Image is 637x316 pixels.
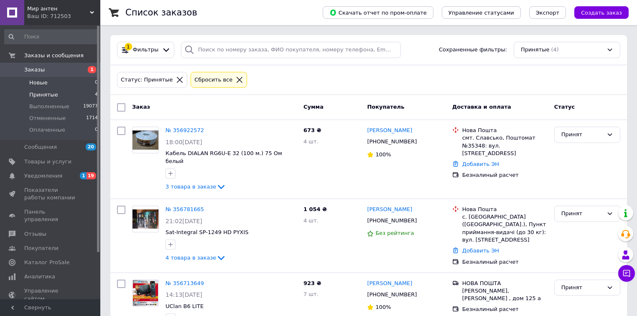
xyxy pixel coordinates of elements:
span: Уведомления [24,172,62,180]
span: 673 ₴ [303,127,321,133]
a: № 356922572 [166,127,204,133]
span: Новые [29,79,48,87]
span: Покупатель [367,104,404,110]
span: Сумма [303,104,324,110]
span: 19 [87,172,96,179]
span: Принятые [521,46,550,54]
div: Нова Пошта [462,127,548,134]
div: Сбросить все [193,76,234,84]
div: [PERSON_NAME], [PERSON_NAME] , дом 125 а [462,287,548,302]
span: Без рейтинга [375,230,414,236]
span: 4 [95,91,98,99]
span: 3 товара в заказе [166,183,216,190]
button: Скачать отчет по пром-оплате [323,6,433,19]
span: 21:02[DATE] [166,218,202,224]
span: Заказ [132,104,150,110]
span: 1714 [86,115,98,122]
span: Показатели работы компании [24,186,77,201]
span: Аналитика [24,273,55,280]
span: Экспорт [536,10,559,16]
span: [PHONE_NUMBER] [367,138,417,145]
a: Добавить ЭН [462,161,499,167]
span: Статус [554,104,575,110]
span: 1 054 ₴ [303,206,327,212]
div: Принят [561,130,603,139]
img: Фото товару [133,280,158,306]
span: Скачать отчет по пром-оплате [329,9,427,16]
div: с. [GEOGRAPHIC_DATA] ([GEOGRAPHIC_DATA].), Пункт приймання-видачі (до 30 кг): вул. [STREET_ADDRESS] [462,213,548,244]
span: 7 шт. [303,291,318,297]
span: Товары и услуги [24,158,71,166]
span: Заказы и сообщения [24,52,84,59]
button: Создать заказ [574,6,629,19]
input: Поиск [4,29,99,44]
a: Sat-Integral SP-1249 HD PYXIS [166,229,249,235]
button: Управление статусами [442,6,521,19]
a: Фото товару [132,206,159,232]
span: 923 ₴ [303,280,321,286]
span: Сообщения [24,143,57,151]
h1: Список заказов [125,8,197,18]
div: Ваш ID: 712503 [27,13,100,20]
a: Создать заказ [566,9,629,15]
div: Безналиный расчет [462,306,548,313]
input: Поиск по номеру заказа, ФИО покупателя, номеру телефона, Email, номеру накладной [181,42,401,58]
span: Управление сайтом [24,287,77,302]
span: Создать заказ [581,10,622,16]
button: Экспорт [529,6,566,19]
span: 4 шт. [303,138,318,145]
a: UClan B6 LITE [166,303,204,309]
span: 100% [375,151,391,158]
span: Мир антен [27,5,90,13]
a: [PERSON_NAME] [367,206,412,214]
span: 4 товара в заказе [166,255,216,261]
a: 3 товара в заказе [166,183,226,190]
span: 1 [80,172,87,179]
span: Заказы [24,66,45,74]
div: Принят [561,209,603,218]
span: [PHONE_NUMBER] [367,217,417,224]
span: Отмененные [29,115,66,122]
a: [PERSON_NAME] [367,280,412,288]
a: [PERSON_NAME] [367,127,412,135]
span: Принятые [29,91,58,99]
span: Выполненные [29,103,69,110]
div: Статус: Принятые [119,76,174,84]
span: (4) [551,46,559,53]
span: Отзывы [24,230,46,238]
a: Фото товару [132,280,159,306]
div: Безналиный расчет [462,171,548,179]
span: 0 [95,126,98,134]
span: 19077 [83,103,98,110]
span: Фильтры [133,46,159,54]
span: Панель управления [24,208,77,223]
img: Фото товару [132,130,158,150]
span: 18:00[DATE] [166,139,202,145]
span: 1 [88,66,96,73]
span: 0 [95,79,98,87]
span: 4 шт. [303,217,318,224]
span: Доставка и оплата [452,104,511,110]
a: Кабель DIALAN RG6U-E 32 (100 м.) 75 Ом белый [166,150,282,164]
span: Оплаченные [29,126,65,134]
span: 14:13[DATE] [166,291,202,298]
div: Безналиный расчет [462,258,548,266]
a: № 356781665 [166,206,204,212]
span: Каталог ProSale [24,259,69,266]
div: НОВА ПОШТА [462,280,548,287]
div: Принят [561,283,603,292]
div: Нова Пошта [462,206,548,213]
span: Покупатели [24,245,59,252]
span: 100% [375,304,391,310]
div: 1 [125,43,132,51]
a: 4 товара в заказе [166,255,226,261]
div: смт. Славсько, Поштомат №35348: вул. [STREET_ADDRESS] [462,134,548,157]
span: [PHONE_NUMBER] [367,291,417,298]
a: Добавить ЭН [462,247,499,254]
span: Управление статусами [448,10,514,16]
img: Фото товару [132,209,158,229]
a: № 356713649 [166,280,204,286]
